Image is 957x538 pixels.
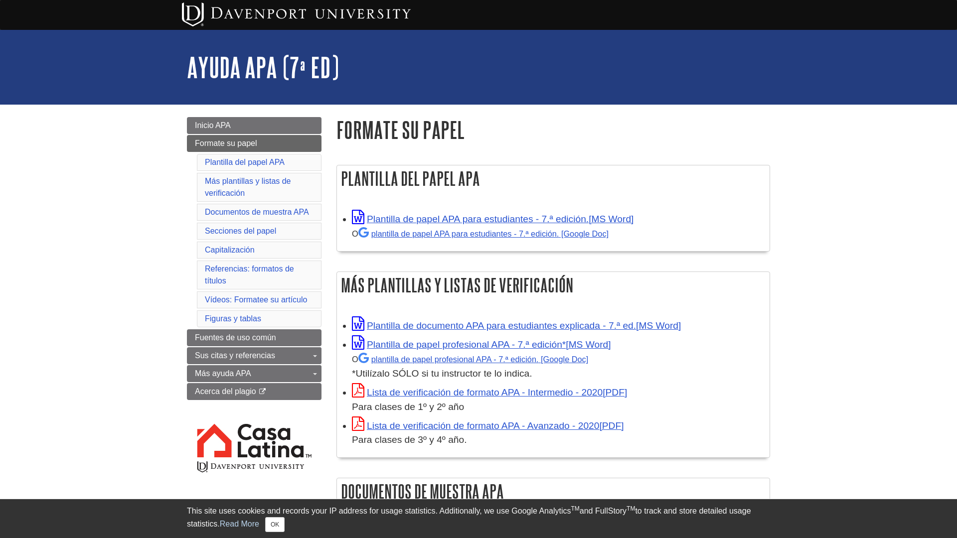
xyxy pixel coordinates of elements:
span: Formate su papel [195,139,257,147]
div: Para clases de 3º y 4º año. [352,433,765,447]
small: O [352,355,588,364]
a: AYUDA APA (7ª ED) [187,52,339,83]
span: Más ayuda APA [195,369,251,378]
a: Read More [220,520,259,528]
a: Acerca del plagio [187,383,321,400]
a: Sus citas y referencias [187,347,321,364]
sup: TM [571,505,579,512]
a: Link opens in new window [352,339,611,350]
a: Referencias: formatos de títulos [205,265,294,285]
div: *Utilízalo SÓLO si tu instructor te lo indica. [352,352,765,381]
button: Close [265,517,285,532]
span: Acerca del plagio [195,387,256,396]
a: Secciones del papel [205,227,276,235]
a: Fuentes de uso común [187,329,321,346]
a: Link opens in new window [352,387,627,398]
span: Inicio APA [195,121,231,130]
a: Formate su papel [187,135,321,152]
a: Link opens in new window [352,320,681,331]
div: This site uses cookies and records your IP address for usage statistics. Additionally, we use Goo... [187,505,770,532]
a: Figuras y tablas [205,314,261,323]
h1: Formate su papel [336,117,770,142]
h2: Más plantillas y listas de verificación [337,272,770,298]
a: Más plantillas y listas de verificación [205,177,291,197]
a: Inicio APA [187,117,321,134]
a: Documentos de muestra APA [205,208,309,216]
sup: TM [627,505,635,512]
h2: Documentos de muestra APA [337,478,770,505]
a: Plantilla del papel APA [205,158,285,166]
span: Fuentes de uso común [195,333,276,342]
a: Link opens in new window [352,214,634,224]
a: Capitalización [205,246,255,254]
div: Para clases de 1º y 2º año [352,400,765,414]
a: Más ayuda APA [187,365,321,382]
div: Guide Page Menu [187,117,321,491]
span: Sus citas y referencias [195,351,275,360]
a: plantilla de papel profesional APA - 7.ª edición. [358,355,589,364]
h2: Plantilla del papel APA [337,165,770,192]
small: O [352,229,609,238]
a: Vídeos: Formatee su artículo [205,295,307,304]
a: plantilla de papel APA para estudiantes - 7.ª edición. [358,229,609,238]
i: This link opens in a new window [258,389,267,395]
img: Davenport University [182,2,411,26]
a: Link opens in new window [352,420,624,431]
